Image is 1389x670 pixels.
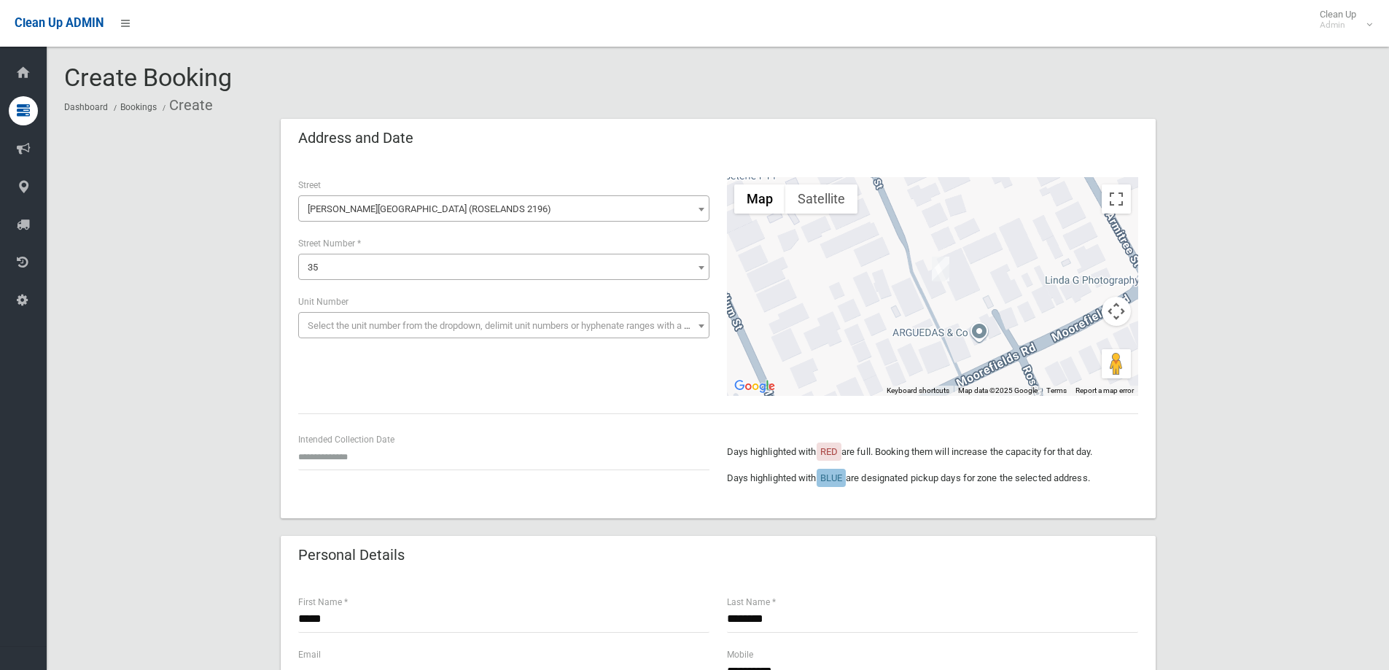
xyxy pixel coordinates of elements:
[308,320,715,331] span: Select the unit number from the dropdown, delimit unit numbers or hyphenate ranges with a comma
[727,470,1138,487] p: Days highlighted with are designated pickup days for zone the selected address.
[1102,297,1131,326] button: Map camera controls
[15,16,104,30] span: Clean Up ADMIN
[159,92,213,119] li: Create
[298,254,709,280] span: 35
[302,257,706,278] span: 35
[64,102,108,112] a: Dashboard
[1046,386,1067,394] a: Terms (opens in new tab)
[734,184,785,214] button: Show street map
[1075,386,1134,394] a: Report a map error
[1320,20,1356,31] small: Admin
[958,386,1038,394] span: Map data ©2025 Google
[281,124,431,152] header: Address and Date
[932,257,949,281] div: 35 Bower Street, ROSELANDS NSW 2196
[1102,184,1131,214] button: Toggle fullscreen view
[731,377,779,396] img: Google
[820,446,838,457] span: RED
[785,184,857,214] button: Show satellite imagery
[731,377,779,396] a: Open this area in Google Maps (opens a new window)
[727,443,1138,461] p: Days highlighted with are full. Booking them will increase the capacity for that day.
[820,472,842,483] span: BLUE
[308,262,318,273] span: 35
[120,102,157,112] a: Bookings
[1102,349,1131,378] button: Drag Pegman onto the map to open Street View
[298,195,709,222] span: Bower Street (ROSELANDS 2196)
[302,199,706,219] span: Bower Street (ROSELANDS 2196)
[887,386,949,396] button: Keyboard shortcuts
[64,63,232,92] span: Create Booking
[1312,9,1371,31] span: Clean Up
[281,541,422,569] header: Personal Details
